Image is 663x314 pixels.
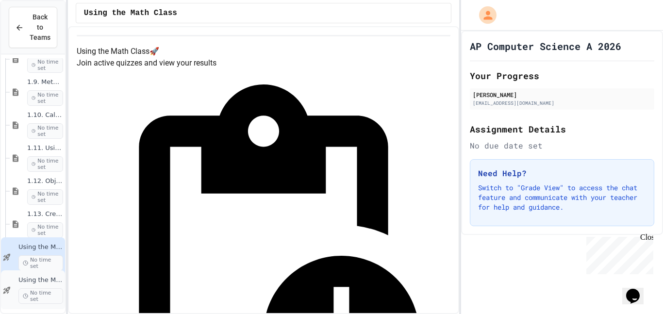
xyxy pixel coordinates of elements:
[473,90,651,99] div: [PERSON_NAME]
[18,243,63,251] span: Using the Math Class
[27,111,63,119] span: 1.10. Calling Class Methods
[27,123,63,139] span: No time set
[470,69,654,83] h2: Your Progress
[27,90,63,106] span: No time set
[622,275,653,304] iframe: chat widget
[470,122,654,136] h2: Assignment Details
[27,177,63,185] span: 1.12. Objects - Instances of Classes
[27,78,63,86] span: 1.9. Method Signatures
[77,57,451,69] p: Join active quizzes and view your results
[478,167,646,179] h3: Need Help?
[469,4,499,26] div: My Account
[27,156,63,172] span: No time set
[77,46,451,57] h4: Using the Math Class 🚀
[9,7,57,48] button: Back to Teams
[582,233,653,274] iframe: chat widget
[470,140,654,151] div: No due date set
[27,210,63,218] span: 1.13. Creating and Initializing Objects: Constructors
[84,7,177,19] span: Using the Math Class
[30,12,50,43] span: Back to Teams
[18,276,63,284] span: Using the Math Class
[27,189,63,205] span: No time set
[18,288,63,304] span: No time set
[478,183,646,212] p: Switch to "Grade View" to access the chat feature and communicate with your teacher for help and ...
[27,57,63,73] span: No time set
[27,144,63,152] span: 1.11. Using the Math Class
[470,39,621,53] h1: AP Computer Science A 2026
[18,255,63,271] span: No time set
[27,222,63,238] span: No time set
[4,4,67,62] div: Chat with us now!Close
[473,99,651,107] div: [EMAIL_ADDRESS][DOMAIN_NAME]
